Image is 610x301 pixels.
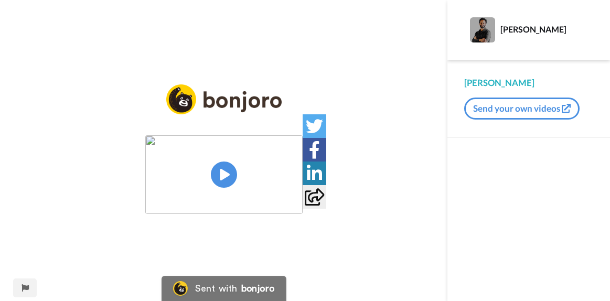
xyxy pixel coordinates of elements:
[464,98,580,120] button: Send your own videos
[195,284,237,293] div: Sent with
[470,17,495,42] img: Profile Image
[173,281,188,296] img: Bonjoro Logo
[166,84,282,114] img: logo_full.png
[241,284,275,293] div: bonjoro
[500,24,593,34] div: [PERSON_NAME]
[162,276,286,301] a: Bonjoro LogoSent withbonjoro
[464,77,593,89] div: [PERSON_NAME]
[145,135,303,214] img: 8dde60fc-1931-4b39-a507-542981353099.jpg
